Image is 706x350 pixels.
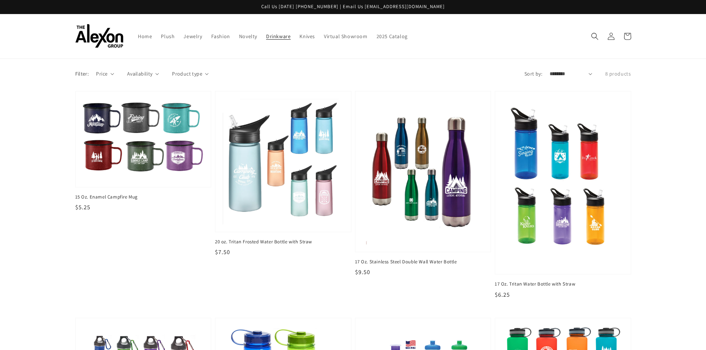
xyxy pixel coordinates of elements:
[215,248,230,256] span: $7.50
[83,99,204,180] img: 15 Oz. Enamel Campfire Mug
[96,70,107,78] span: Price
[605,70,631,78] p: 8 products
[127,70,159,78] summary: Availability
[183,33,202,40] span: Jewelry
[211,33,230,40] span: Fashion
[156,29,179,44] a: Plush
[172,70,209,78] summary: Product type
[262,29,295,44] a: Drinkware
[75,194,212,200] span: 15 Oz. Enamel Campfire Mug
[179,29,206,44] a: Jewelry
[503,99,623,267] img: 17 Oz. Tritan Water Bottle with Straw
[138,33,152,40] span: Home
[239,33,257,40] span: Novelty
[223,99,344,224] img: 20 oz. Tritan Frosted Water Bottle with Straw
[266,33,291,40] span: Drinkware
[587,28,603,44] summary: Search
[495,91,631,299] a: 17 Oz. Tritan Water Bottle with Straw 17 Oz. Tritan Water Bottle with Straw $6.25
[133,29,156,44] a: Home
[495,291,510,299] span: $6.25
[75,70,89,78] p: Filter:
[75,203,90,211] span: $5.25
[319,29,372,44] a: Virtual Showroom
[355,91,491,277] a: 17 Oz. Stainless Steel Double Wall Water Bottle 17 Oz. Stainless Steel Double Wall Water Bottle $...
[495,281,631,287] span: 17 Oz. Tritan Water Bottle with Straw
[75,91,212,212] a: 15 Oz. Enamel Campfire Mug 15 Oz. Enamel Campfire Mug $5.25
[324,33,368,40] span: Virtual Showroom
[372,29,412,44] a: 2025 Catalog
[96,70,114,78] summary: Price
[207,29,235,44] a: Fashion
[377,33,408,40] span: 2025 Catalog
[172,70,202,78] span: Product type
[299,33,315,40] span: Knives
[363,99,484,244] img: 17 Oz. Stainless Steel Double Wall Water Bottle
[355,268,370,276] span: $9.50
[75,24,123,48] img: The Alexon Group
[524,70,542,78] label: Sort by:
[215,91,351,257] a: 20 oz. Tritan Frosted Water Bottle with Straw 20 oz. Tritan Frosted Water Bottle with Straw $7.50
[355,259,491,265] span: 17 Oz. Stainless Steel Double Wall Water Bottle
[235,29,262,44] a: Novelty
[127,70,153,78] span: Availability
[295,29,319,44] a: Knives
[161,33,175,40] span: Plush
[215,239,351,245] span: 20 oz. Tritan Frosted Water Bottle with Straw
